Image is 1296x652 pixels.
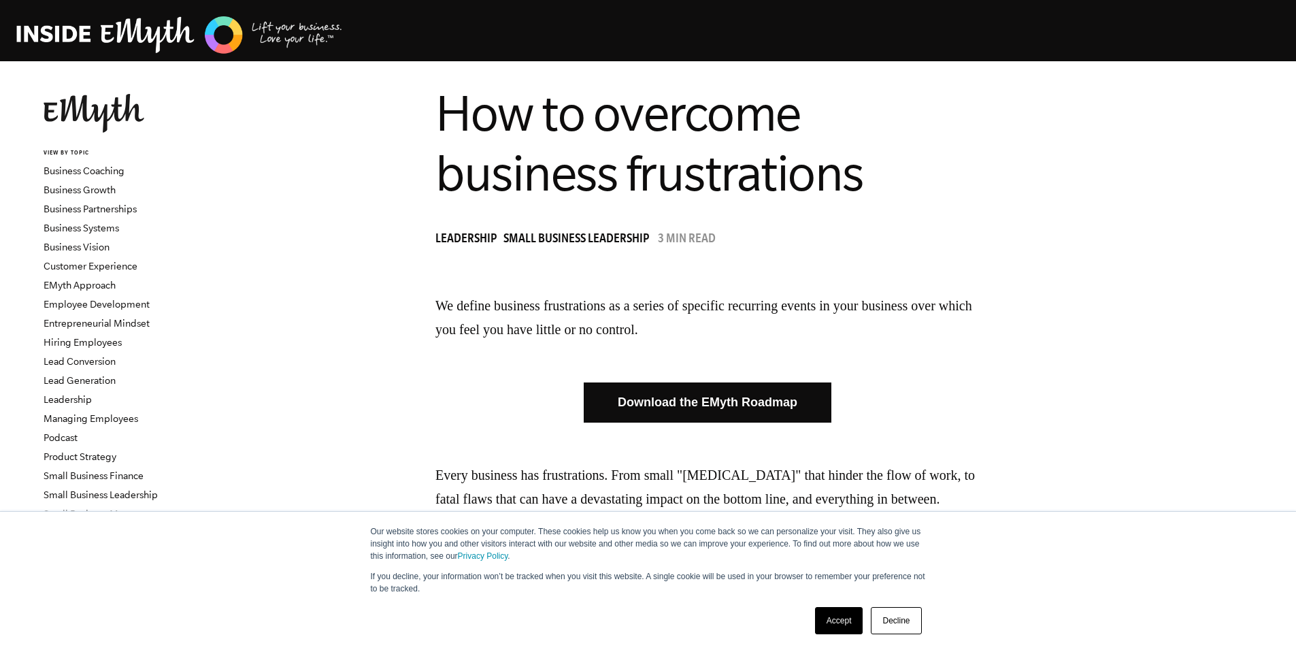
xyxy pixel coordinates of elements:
[44,394,92,405] a: Leadership
[44,203,137,214] a: Business Partnerships
[435,233,497,247] span: Leadership
[44,318,150,329] a: Entrepreneurial Mindset
[44,337,122,348] a: Hiring Employees
[44,375,116,386] a: Lead Generation
[44,432,78,443] a: Podcast
[435,233,503,247] a: Leadership
[44,489,158,500] a: Small Business Leadership
[871,607,921,634] a: Decline
[44,299,150,310] a: Employee Development
[435,85,863,201] span: How to overcome business frustrations
[584,382,831,423] a: Download the EMyth Roadmap
[16,14,343,56] img: EMyth Business Coaching
[44,149,207,158] h6: VIEW BY TOPIC
[815,607,863,634] a: Accept
[658,233,716,247] p: 3 min read
[371,525,926,562] p: Our website stores cookies on your computer. These cookies help us know you when you come back so...
[44,165,124,176] a: Business Coaching
[44,223,119,233] a: Business Systems
[44,280,116,291] a: EMyth Approach
[435,294,980,342] p: We define business frustrations as a series of specific recurring events in your business over wh...
[44,413,138,424] a: Managing Employees
[44,184,116,195] a: Business Growth
[503,233,649,247] span: Small Business Leadership
[435,463,980,511] p: Every business has frustrations. From small "[MEDICAL_DATA]" that hinder the flow of work, to fat...
[44,261,137,272] a: Customer Experience
[458,551,508,561] a: Privacy Policy
[44,508,168,519] a: Small Business Management
[44,451,116,462] a: Product Strategy
[44,94,144,133] img: EMyth
[44,356,116,367] a: Lead Conversion
[371,570,926,595] p: If you decline, your information won’t be tracked when you visit this website. A single cookie wi...
[503,233,656,247] a: Small Business Leadership
[44,470,144,481] a: Small Business Finance
[44,242,110,252] a: Business Vision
